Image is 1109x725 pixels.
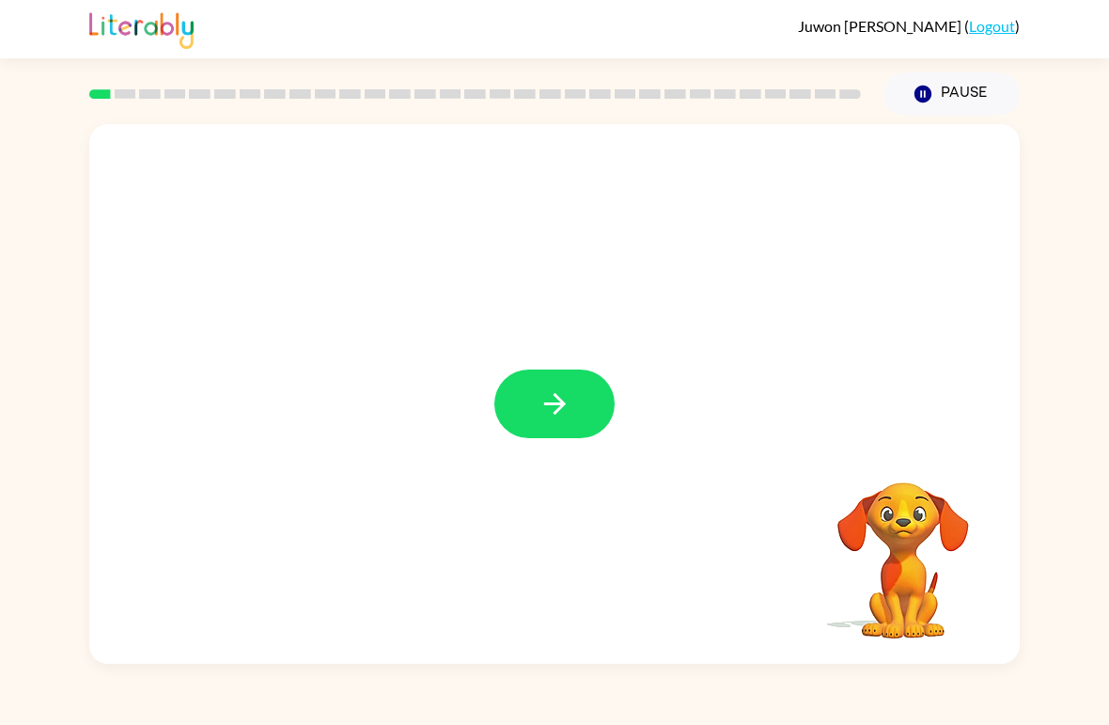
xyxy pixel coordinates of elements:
div: ( ) [798,17,1020,35]
a: Logout [969,17,1015,35]
img: Literably [89,8,194,49]
span: Juwon [PERSON_NAME] [798,17,964,35]
video: Your browser must support playing .mp4 files to use Literably. Please try using another browser. [809,453,997,641]
button: Pause [883,72,1020,116]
